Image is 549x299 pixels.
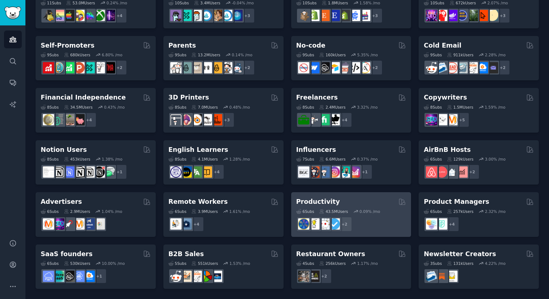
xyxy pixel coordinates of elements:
[485,105,505,110] div: 1.59 % /mo
[308,114,320,125] img: freelance_forhire
[349,62,360,73] img: NoCodeMovement
[296,197,340,206] h2: Productivity
[170,62,182,73] img: daddit
[209,164,224,179] div: + 4
[41,261,59,266] div: 6 Sub s
[219,112,235,128] div: + 3
[41,250,93,259] h2: SaaS founders
[191,52,220,57] div: 13.2M Users
[359,10,370,21] img: ecommerce_growth
[180,271,192,282] img: salestechniques
[359,62,370,73] img: Adalo
[436,10,447,21] img: TechSEO
[168,93,209,102] h2: 3D Printers
[191,62,202,73] img: beyondthebump
[339,166,350,178] img: influencermarketing
[102,52,122,57] div: 6.80 % /mo
[104,10,115,21] img: TwitchStreaming
[367,60,383,75] div: + 2
[104,166,115,178] img: NotionPromote
[426,10,437,21] img: SEO_Digital_Marketing
[446,166,457,178] img: rentalproperties
[232,0,254,5] div: -0.04 % /mo
[43,166,54,178] img: Notiontemplates
[436,166,447,178] img: AirBnBHosts
[495,60,510,75] div: + 2
[43,271,54,282] img: SaaS
[63,271,74,282] img: NoCodeSaaS
[485,157,505,162] div: 3.00 % /mo
[424,145,471,154] h2: AirBnB Hosts
[357,105,378,110] div: 3.32 % /mo
[339,62,350,73] img: nocodelowcode
[426,114,437,125] img: SEO
[168,209,187,214] div: 6 Sub s
[426,271,437,282] img: Emailmarketing
[53,271,64,282] img: microsaas
[73,62,85,73] img: ProductHunters
[296,0,317,5] div: 10 Sub s
[112,164,127,179] div: + 1
[63,114,74,125] img: Fire
[296,209,314,214] div: 6 Sub s
[436,271,447,282] img: Substack
[201,62,212,73] img: toddlers
[296,157,314,162] div: 7 Sub s
[359,209,380,214] div: 0.09 % /mo
[231,10,243,21] img: DigitalItems
[456,166,468,178] img: AirBnBInvesting
[91,268,107,284] div: + 1
[485,52,505,57] div: 2.28 % /mo
[229,105,250,110] div: 0.48 % /mo
[424,93,467,102] h2: Copywriters
[319,157,346,162] div: 6.6M Users
[424,41,461,50] h2: Cold Email
[424,157,442,162] div: 6 Sub s
[102,209,122,214] div: 1.04 % /mo
[298,218,309,230] img: LifeProTips
[194,0,220,5] div: 3.4M Users
[104,105,125,110] div: 0.43 % /mo
[450,0,476,5] div: 672k Users
[319,209,348,214] div: 43.5M Users
[318,10,330,21] img: Etsy
[73,166,85,178] img: NotionGeeks
[298,271,309,282] img: restaurantowners
[424,197,489,206] h2: Product Managers
[424,261,442,266] div: 3 Sub s
[168,52,187,57] div: 9 Sub s
[318,218,330,230] img: productivity
[211,62,222,73] img: NewParents
[221,62,232,73] img: parentsofmultiples
[229,209,250,214] div: 1.61 % /mo
[357,52,378,57] div: 5.35 % /mo
[308,218,320,230] img: lifehacks
[240,60,255,75] div: + 2
[94,62,105,73] img: betatests
[436,114,447,125] img: KeepWriting
[53,166,64,178] img: notioncreations
[424,0,444,5] div: 10 Sub s
[211,10,222,21] img: CryptoArt
[447,157,473,162] div: 129k Users
[317,268,332,284] div: + 2
[201,10,212,21] img: OpenSeaNFT
[73,114,85,125] img: fatFIRE
[84,166,95,178] img: AskNotion
[63,218,74,230] img: PPC
[487,10,498,21] img: The_SEO
[84,218,95,230] img: FacebookAds
[66,0,95,5] div: 53.0M Users
[73,271,85,282] img: SaaSSales
[296,41,326,50] h2: No-code
[41,209,59,214] div: 6 Sub s
[64,105,93,110] div: 34.5M Users
[296,250,365,259] h2: Restaurant Owners
[41,0,61,5] div: 11 Sub s
[84,10,95,21] img: gamers
[298,10,309,21] img: dropship
[112,8,127,23] div: + 4
[485,261,505,266] div: 4.22 % /mo
[201,166,212,178] img: LearnEnglishOnReddit
[337,112,352,128] div: + 4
